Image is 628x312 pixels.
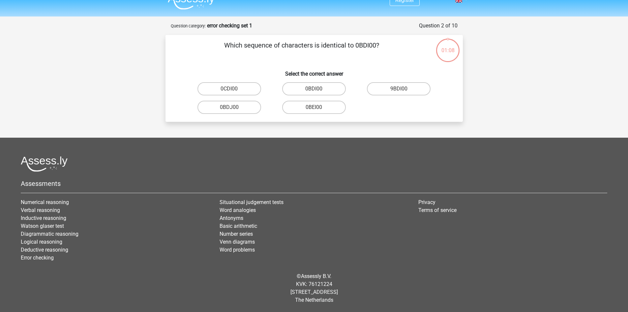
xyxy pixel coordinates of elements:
small: Question category: [171,23,206,28]
label: 0CDI00 [197,82,261,95]
a: Numerical reasoning [21,199,69,205]
h5: Assessments [21,180,607,188]
a: Privacy [418,199,435,205]
a: Situational judgement tests [220,199,284,205]
a: Assessly B.V. [301,273,331,279]
a: Deductive reasoning [21,247,68,253]
label: 0BEI00 [282,101,346,114]
a: Venn diagrams [220,239,255,245]
a: Number series [220,231,253,237]
a: Verbal reasoning [21,207,60,213]
a: Word analogies [220,207,256,213]
div: © KVK: 76121224 [STREET_ADDRESS] The Netherlands [16,267,612,309]
strong: error checking set 1 [207,22,252,29]
a: Error checking [21,255,54,261]
img: Assessly logo [21,156,68,172]
a: Inductive reasoning [21,215,66,221]
div: Question 2 of 10 [419,22,458,30]
a: Watson glaser test [21,223,64,229]
label: 0BDI00 [282,82,346,95]
div: 01:08 [435,38,460,54]
a: Antonyms [220,215,243,221]
a: Basic arithmetic [220,223,257,229]
a: Diagrammatic reasoning [21,231,78,237]
a: Terms of service [418,207,457,213]
label: 0BDJ00 [197,101,261,114]
a: Word problems [220,247,255,253]
h6: Select the correct answer [176,65,452,77]
a: Logical reasoning [21,239,62,245]
label: 9BDI00 [367,82,431,95]
p: Which sequence of characters is identical to 0BDI00? [176,40,428,60]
